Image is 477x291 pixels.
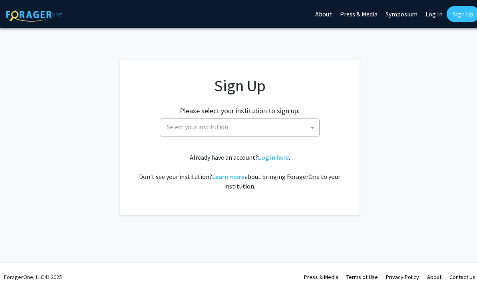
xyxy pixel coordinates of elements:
img: ForagerOne Logo [6,8,62,22]
span: Select your institution [163,119,319,135]
a: Terms of Use [346,273,378,281]
div: ForagerOne, LLC © 2025 [4,263,62,291]
a: Privacy Policy [386,273,419,281]
span: Select your institution [160,118,320,136]
h1: Sign Up [136,76,344,95]
a: Contact Us [449,273,475,281]
a: About [427,273,441,281]
a: Press & Media [304,273,338,281]
a: Learn more about bringing ForagerOne to your institution [212,173,244,181]
span: Select your institution [167,123,228,131]
a: Log in here [258,153,289,161]
h2: Please select your institution to sign up: [180,106,300,115]
div: Already have an account? . Don't see your institution? about bringing ForagerOne to your institut... [136,153,344,191]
